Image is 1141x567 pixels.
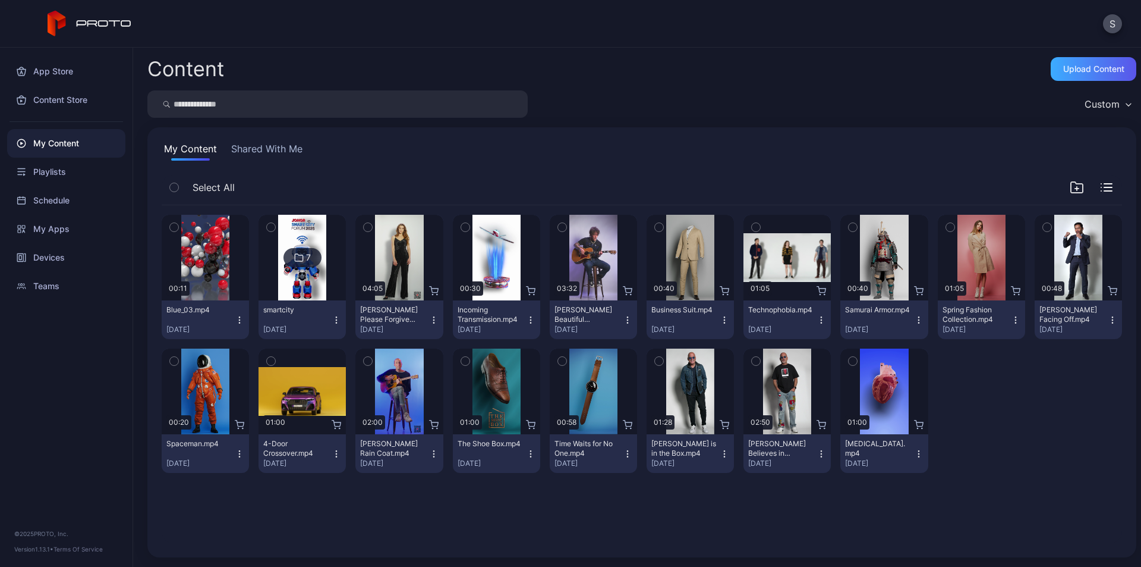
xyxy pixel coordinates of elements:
[1035,300,1122,339] button: [PERSON_NAME] Facing Off.mp4[DATE]
[14,546,53,553] span: Version 1.13.1 •
[7,86,125,114] a: Content Store
[14,529,118,538] div: © 2025 PROTO, Inc.
[166,305,232,315] div: Blue_03.mp4
[453,300,540,339] button: Incoming Transmission.mp4[DATE]
[748,439,814,458] div: Howie Mandel Believes in Proto.mp4
[840,434,928,473] button: [MEDICAL_DATA].mp4[DATE]
[845,325,913,334] div: [DATE]
[166,459,235,468] div: [DATE]
[748,325,817,334] div: [DATE]
[193,180,235,195] span: Select All
[360,459,428,468] div: [DATE]
[647,434,734,473] button: [PERSON_NAME] is in the Box.mp4[DATE]
[360,439,425,458] div: Ryan Pollie's Rain Coat.mp4
[845,439,910,458] div: Human Heart.mp4
[7,186,125,215] a: Schedule
[355,300,443,339] button: [PERSON_NAME] Please Forgive Me.mp4[DATE]
[162,434,249,473] button: Spaceman.mp4[DATE]
[651,325,720,334] div: [DATE]
[7,243,125,272] a: Devices
[743,434,831,473] button: [PERSON_NAME] Believes in Proto.mp4[DATE]
[458,325,526,334] div: [DATE]
[7,158,125,186] a: Playlists
[7,215,125,243] a: My Apps
[263,305,329,315] div: smartcity
[1103,14,1122,33] button: S
[229,142,305,161] button: Shared With Me
[1063,64,1124,74] div: Upload Content
[306,252,311,263] div: 7
[554,325,623,334] div: [DATE]
[651,459,720,468] div: [DATE]
[1039,325,1108,334] div: [DATE]
[263,459,332,468] div: [DATE]
[550,434,637,473] button: Time Waits for No One.mp4[DATE]
[550,300,637,339] button: [PERSON_NAME] Beautiful Disaster.mp4[DATE]
[7,272,125,300] a: Teams
[458,459,526,468] div: [DATE]
[748,305,814,315] div: Technophobia.mp4
[943,325,1011,334] div: [DATE]
[263,325,332,334] div: [DATE]
[53,546,103,553] a: Terms Of Service
[259,300,346,339] button: smartcity[DATE]
[845,305,910,315] div: Samurai Armor.mp4
[1051,57,1136,81] button: Upload Content
[360,305,425,324] div: Adeline Mocke's Please Forgive Me.mp4
[938,300,1025,339] button: Spring Fashion Collection.mp4[DATE]
[1039,305,1105,324] div: Manny Pacquiao Facing Off.mp4
[166,325,235,334] div: [DATE]
[651,305,717,315] div: Business Suit.mp4
[162,142,219,161] button: My Content
[355,434,443,473] button: [PERSON_NAME] Rain Coat.mp4[DATE]
[360,325,428,334] div: [DATE]
[458,439,523,449] div: The Shoe Box.mp4
[647,300,734,339] button: Business Suit.mp4[DATE]
[453,434,540,473] button: The Shoe Box.mp4[DATE]
[259,434,346,473] button: 4-Door Crossover.mp4[DATE]
[554,459,623,468] div: [DATE]
[166,439,232,449] div: Spaceman.mp4
[263,439,329,458] div: 4-Door Crossover.mp4
[554,305,620,324] div: Billy Morrison's Beautiful Disaster.mp4
[943,305,1008,324] div: Spring Fashion Collection.mp4
[7,129,125,158] a: My Content
[7,57,125,86] a: App Store
[1079,90,1136,118] button: Custom
[651,439,717,458] div: Howie Mandel is in the Box.mp4
[840,300,928,339] button: Samurai Armor.mp4[DATE]
[458,305,523,324] div: Incoming Transmission.mp4
[748,459,817,468] div: [DATE]
[845,459,913,468] div: [DATE]
[147,59,224,79] div: Content
[554,439,620,458] div: Time Waits for No One.mp4
[1085,98,1120,110] div: Custom
[743,300,831,339] button: Technophobia.mp4[DATE]
[162,300,249,339] button: Blue_03.mp4[DATE]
